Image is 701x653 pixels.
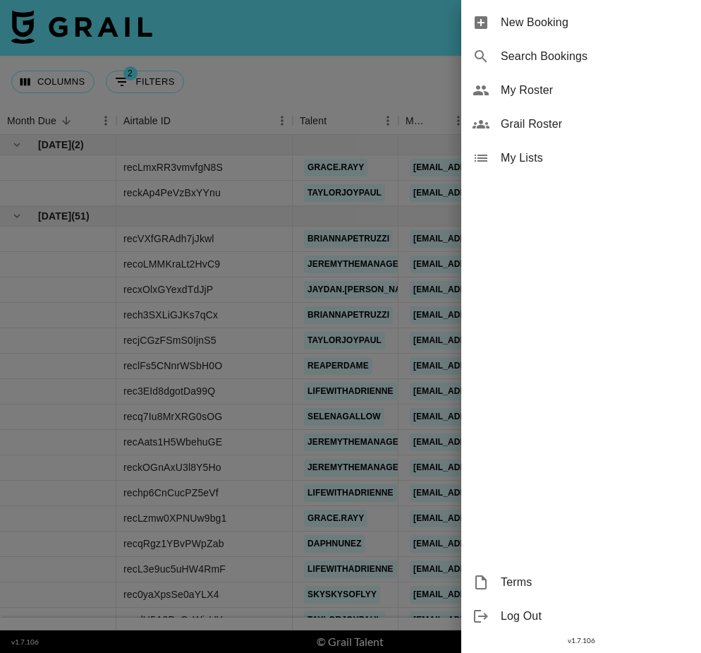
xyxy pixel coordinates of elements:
div: My Roster [461,73,701,107]
span: My Lists [501,150,690,167]
span: New Booking [501,14,690,31]
div: New Booking [461,6,701,40]
span: Log Out [501,608,690,625]
div: My Lists [461,141,701,175]
div: Terms [461,565,701,599]
div: Search Bookings [461,40,701,73]
span: Grail Roster [501,116,690,133]
span: Terms [501,574,690,591]
span: Search Bookings [501,48,690,65]
span: My Roster [501,82,690,99]
div: Log Out [461,599,701,633]
div: v 1.7.106 [461,633,701,648]
div: Grail Roster [461,107,701,141]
